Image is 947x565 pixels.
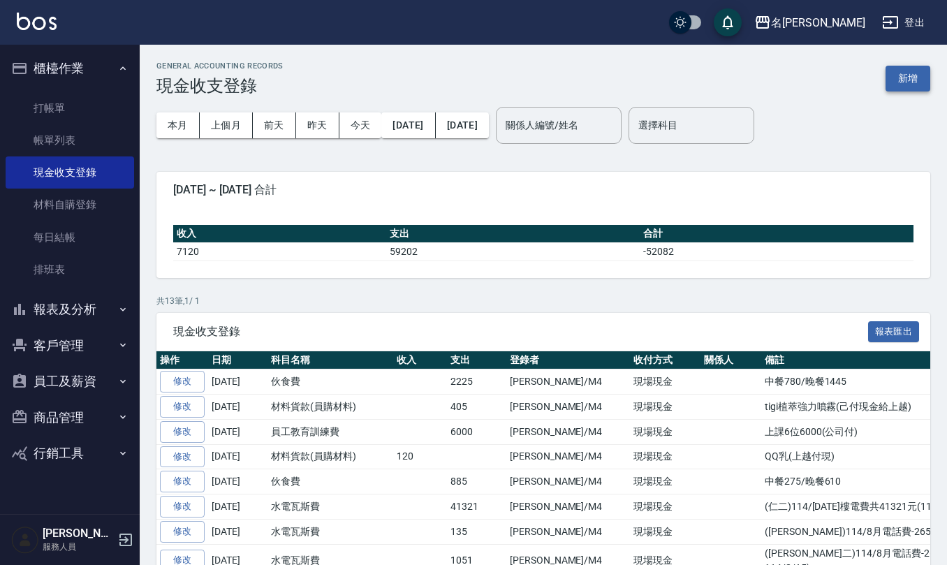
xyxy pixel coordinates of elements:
td: 41321 [447,494,506,520]
th: 合計 [640,225,913,243]
button: 前天 [253,112,296,138]
td: [DATE] [208,469,267,494]
th: 操作 [156,351,208,369]
td: 員工教育訓練費 [267,419,393,444]
p: 服務人員 [43,541,114,553]
a: 修改 [160,471,205,492]
th: 收入 [393,351,447,369]
td: 現場現金 [630,419,700,444]
a: 修改 [160,496,205,518]
span: 現金收支登錄 [173,325,868,339]
button: 登出 [876,10,930,36]
a: 現金收支登錄 [6,156,134,189]
td: [DATE] [208,494,267,520]
button: 行銷工具 [6,435,134,471]
a: 修改 [160,446,205,468]
button: [DATE] [436,112,489,138]
a: 每日結帳 [6,221,134,254]
td: [PERSON_NAME]/M4 [506,419,630,444]
h2: GENERAL ACCOUNTING RECORDS [156,61,284,71]
td: [PERSON_NAME]/M4 [506,369,630,395]
a: 排班表 [6,254,134,286]
td: 伙食費 [267,469,393,494]
button: 今天 [339,112,382,138]
button: 本月 [156,112,200,138]
td: 現場現金 [630,494,700,520]
td: [DATE] [208,369,267,395]
a: 修改 [160,371,205,392]
a: 打帳單 [6,92,134,124]
td: 59202 [386,242,640,261]
button: 報表匯出 [868,321,920,343]
th: 收入 [173,225,386,243]
td: 120 [393,444,447,469]
td: 現場現金 [630,395,700,420]
td: 現場現金 [630,444,700,469]
button: 昨天 [296,112,339,138]
button: 報表及分析 [6,291,134,328]
td: 現場現金 [630,519,700,544]
td: [PERSON_NAME]/M4 [506,395,630,420]
td: -52082 [640,242,913,261]
a: 帳單列表 [6,124,134,156]
button: save [714,8,742,36]
div: 名[PERSON_NAME] [771,14,865,31]
td: [PERSON_NAME]/M4 [506,494,630,520]
a: 修改 [160,421,205,443]
td: [PERSON_NAME]/M4 [506,444,630,469]
h5: [PERSON_NAME] [43,527,114,541]
td: 6000 [447,419,506,444]
td: 405 [447,395,506,420]
td: 伙食費 [267,369,393,395]
button: 商品管理 [6,399,134,436]
th: 關係人 [700,351,761,369]
th: 支出 [386,225,640,243]
button: 員工及薪資 [6,363,134,399]
th: 支出 [447,351,506,369]
td: [DATE] [208,519,267,544]
td: 水電瓦斯費 [267,519,393,544]
td: [DATE] [208,419,267,444]
th: 登錄者 [506,351,630,369]
th: 日期 [208,351,267,369]
button: 上個月 [200,112,253,138]
a: 報表匯出 [868,324,920,337]
button: 櫃檯作業 [6,50,134,87]
th: 科目名稱 [267,351,393,369]
p: 共 13 筆, 1 / 1 [156,295,930,307]
td: [PERSON_NAME]/M4 [506,469,630,494]
td: 材料貨款(員購材料) [267,395,393,420]
h3: 現金收支登錄 [156,76,284,96]
td: 135 [447,519,506,544]
a: 材料自購登錄 [6,189,134,221]
a: 修改 [160,396,205,418]
td: [DATE] [208,444,267,469]
td: 現場現金 [630,469,700,494]
button: 新增 [886,66,930,91]
td: 材料貨款(員購材料) [267,444,393,469]
img: Person [11,526,39,554]
td: [PERSON_NAME]/M4 [506,519,630,544]
td: 7120 [173,242,386,261]
td: 2225 [447,369,506,395]
th: 收付方式 [630,351,700,369]
td: 現場現金 [630,369,700,395]
td: 水電瓦斯費 [267,494,393,520]
a: 新增 [886,71,930,85]
button: 客戶管理 [6,328,134,364]
td: [DATE] [208,395,267,420]
a: 修改 [160,521,205,543]
img: Logo [17,13,57,30]
td: 885 [447,469,506,494]
span: [DATE] ~ [DATE] 合計 [173,183,913,197]
button: 名[PERSON_NAME] [749,8,871,37]
button: [DATE] [381,112,435,138]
